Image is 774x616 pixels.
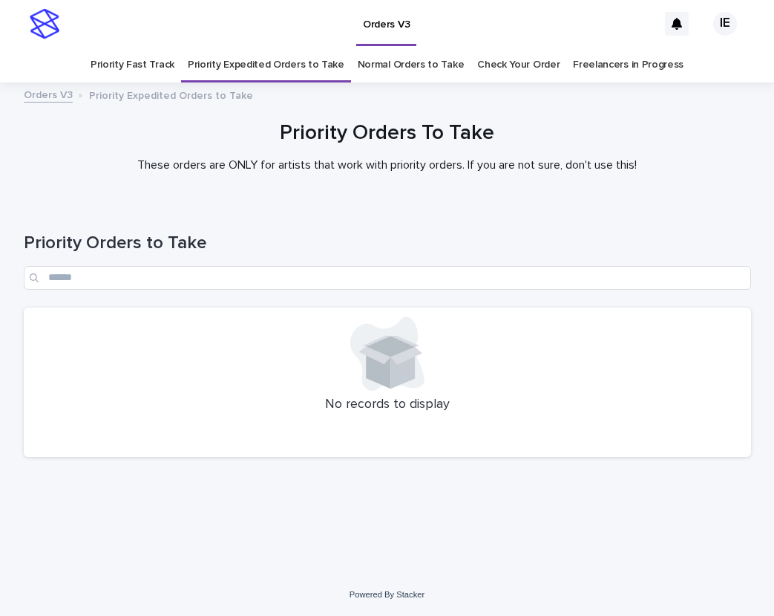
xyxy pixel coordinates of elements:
input: Search [24,266,751,290]
a: Priority Fast Track [91,48,174,82]
a: Normal Orders to Take [358,48,465,82]
p: No records to display [33,397,742,413]
h1: Priority Orders To Take [23,121,750,146]
div: IE [713,12,737,36]
a: Check Your Order [477,48,560,82]
a: Powered By Stacker [350,590,424,599]
a: Priority Expedited Orders to Take [188,48,344,82]
h1: Priority Orders to Take [24,233,751,254]
a: Freelancers in Progress [573,48,683,82]
a: Orders V3 [24,85,73,103]
p: Priority Expedited Orders to Take [89,86,253,103]
p: These orders are ONLY for artists that work with priority orders. If you are not sure, don't use ... [90,158,683,172]
img: stacker-logo-s-only.png [30,9,59,39]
